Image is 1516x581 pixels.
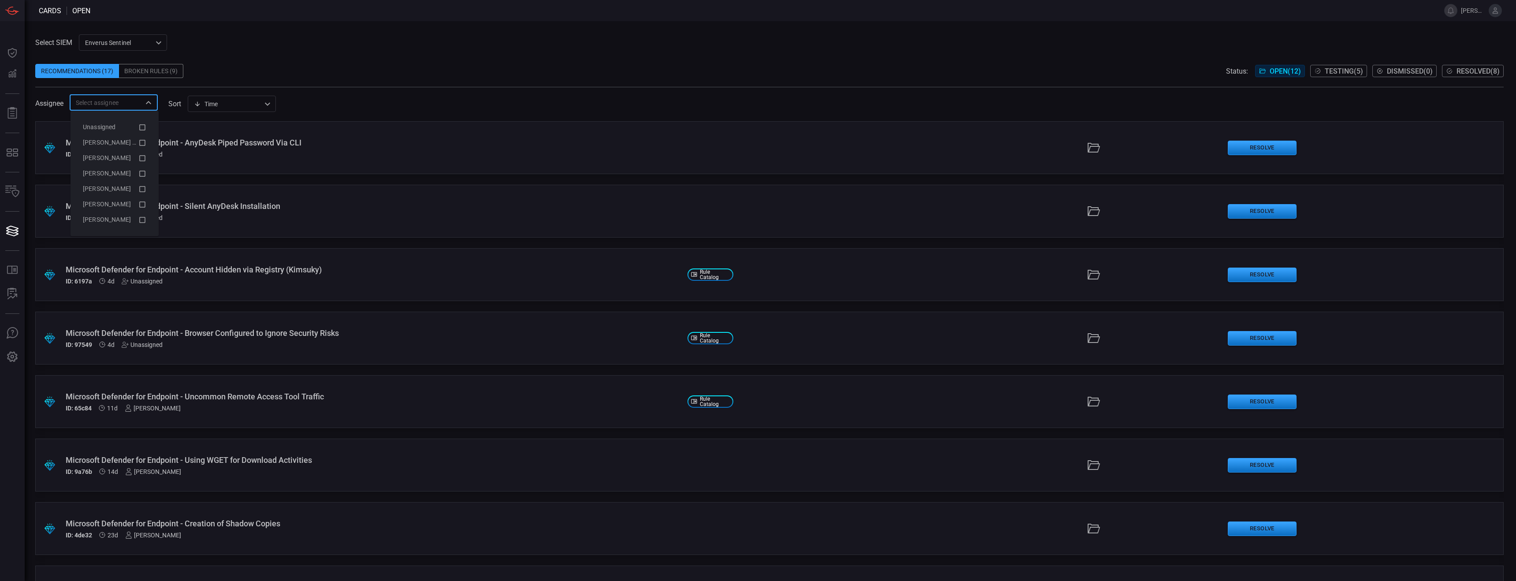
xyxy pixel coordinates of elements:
[2,283,23,305] button: ALERT ANALYSIS
[1228,521,1297,536] button: Resolve
[122,278,163,285] div: Unassigned
[2,142,23,163] button: MITRE - Detection Posture
[1270,67,1301,75] span: Open ( 12 )
[1442,65,1504,77] button: Resolved(8)
[35,99,63,108] span: Assignee
[700,333,730,343] span: Rule Catalog
[66,328,680,338] div: Microsoft Defender for Endpoint - Browser Configured to Ignore Security Risks
[1325,67,1363,75] span: Testing ( 5 )
[83,185,131,192] span: [PERSON_NAME]
[108,278,115,285] span: Sep 21, 2025 7:08 AM
[1310,65,1367,77] button: Testing(5)
[76,212,153,227] li: Rahul Goud
[2,42,23,63] button: Dashboard
[66,405,92,412] h5: ID: 65c84
[1255,65,1305,77] button: Open(12)
[85,38,153,47] p: Enverus Sentinel
[122,341,163,348] div: Unassigned
[76,166,153,181] li: Jared Roese
[107,405,118,412] span: Sep 14, 2025 8:00 AM
[76,197,153,212] li: Jose Rodriguez
[1372,65,1437,77] button: Dismissed(0)
[1228,204,1297,219] button: Resolve
[108,532,118,539] span: Sep 02, 2025 11:50 AM
[700,396,730,407] span: Rule Catalog
[194,100,262,108] div: Time
[700,269,730,280] span: Rule Catalog
[1228,268,1297,282] button: Resolve
[1461,7,1485,14] span: [PERSON_NAME].[PERSON_NAME]
[83,139,155,146] span: [PERSON_NAME] (Myself)
[66,151,92,158] h5: ID: 509e0
[66,468,92,475] h5: ID: 9a76b
[83,154,131,161] span: [PERSON_NAME]
[66,532,92,539] h5: ID: 4de32
[1228,458,1297,473] button: Resolve
[76,119,153,135] li: Unassigned
[168,100,181,108] label: sort
[66,214,92,221] h5: ID: a8401
[1457,67,1500,75] span: Resolved ( 8 )
[66,201,680,211] div: Microsoft Defender for Endpoint - Silent AnyDesk Installation
[2,220,23,242] button: Cards
[72,7,90,15] span: open
[39,7,61,15] span: Cards
[83,170,131,177] span: [PERSON_NAME]
[66,278,92,285] h5: ID: 6197a
[83,201,131,208] span: [PERSON_NAME]
[108,341,115,348] span: Sep 21, 2025 7:08 AM
[66,341,92,348] h5: ID: 97549
[83,123,116,130] span: Unassigned
[76,135,153,150] li: Roshni Sapru (Myself)
[1226,67,1248,75] span: Status:
[142,97,155,109] button: Close
[66,265,680,274] div: Microsoft Defender for Endpoint - Account Hidden via Registry (Kimsuky)
[1228,141,1297,155] button: Resolve
[1387,67,1433,75] span: Dismissed ( 0 )
[125,468,181,475] div: [PERSON_NAME]
[119,64,183,78] div: Broken Rules (9)
[76,150,153,166] li: Alex Acosta
[66,519,680,528] div: Microsoft Defender for Endpoint - Creation of Shadow Copies
[66,392,680,401] div: Microsoft Defender for Endpoint - Uncommon Remote Access Tool Traffic
[2,63,23,85] button: Detections
[66,138,680,147] div: Microsoft Defender for Endpoint - AnyDesk Piped Password Via CLI
[2,260,23,281] button: Rule Catalog
[76,181,153,197] li: Jose Ares
[125,405,181,412] div: [PERSON_NAME]
[83,216,131,223] span: [PERSON_NAME]
[2,323,23,344] button: Ask Us A Question
[66,455,680,465] div: Microsoft Defender for Endpoint - Using WGET for Download Activities
[2,346,23,368] button: Preferences
[2,181,23,202] button: Inventory
[1228,331,1297,346] button: Resolve
[35,64,119,78] div: Recommendations (17)
[108,468,118,475] span: Sep 11, 2025 6:31 AM
[2,103,23,124] button: Reports
[35,38,72,47] label: Select SIEM
[125,532,181,539] div: [PERSON_NAME]
[72,97,141,108] input: Select assignee
[1228,395,1297,409] button: Resolve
